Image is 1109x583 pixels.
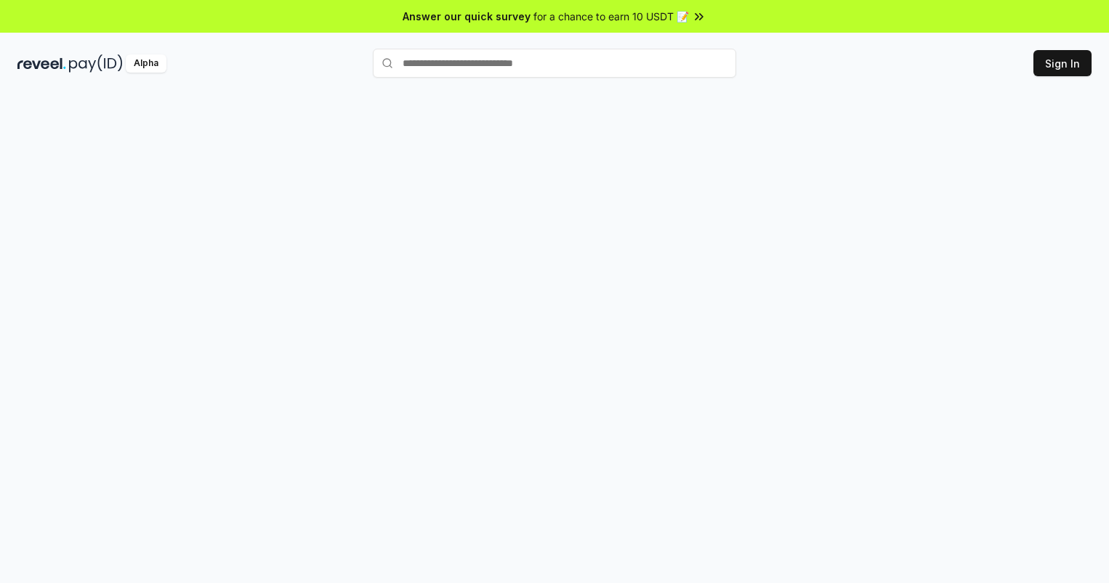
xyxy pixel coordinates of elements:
img: pay_id [69,54,123,73]
img: reveel_dark [17,54,66,73]
div: Alpha [126,54,166,73]
span: for a chance to earn 10 USDT 📝 [533,9,689,24]
button: Sign In [1033,50,1092,76]
span: Answer our quick survey [403,9,531,24]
